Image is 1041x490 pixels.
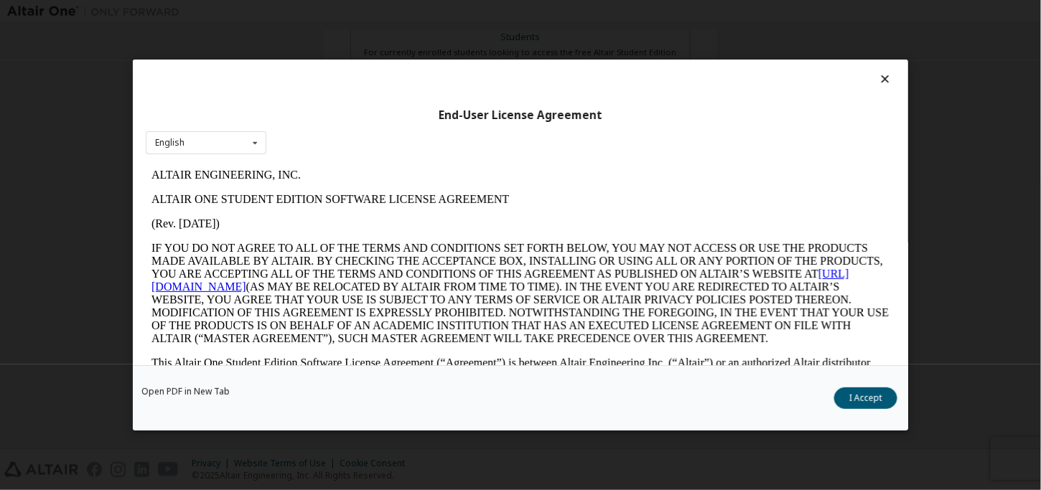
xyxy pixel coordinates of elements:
a: [URL][DOMAIN_NAME] [6,105,704,130]
div: End-User License Agreement [146,108,895,123]
p: IF YOU DO NOT AGREE TO ALL OF THE TERMS AND CONDITIONS SET FORTH BELOW, YOU MAY NOT ACCESS OR USE... [6,79,744,182]
p: ALTAIR ONE STUDENT EDITION SOFTWARE LICENSE AGREEMENT [6,30,744,43]
div: English [155,138,185,147]
p: ALTAIR ENGINEERING, INC. [6,6,744,19]
p: This Altair One Student Edition Software License Agreement (“Agreement”) is between Altair Engine... [6,194,744,245]
a: Open PDF in New Tab [141,387,230,396]
p: (Rev. [DATE]) [6,55,744,67]
button: I Accept [834,387,897,409]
